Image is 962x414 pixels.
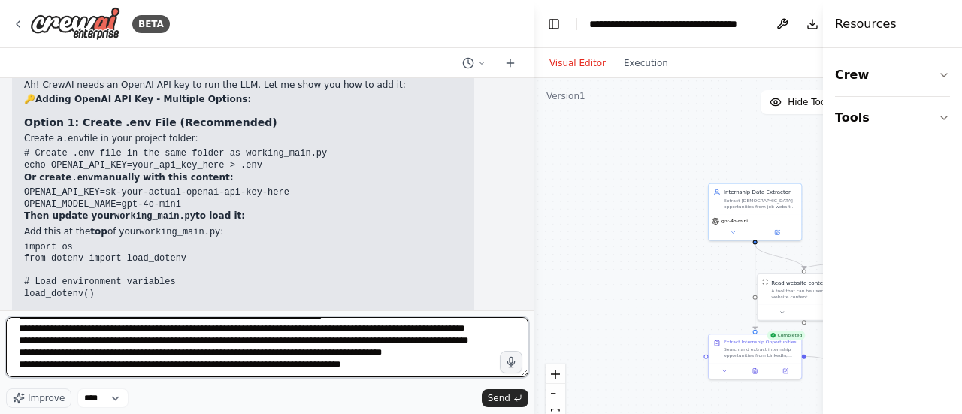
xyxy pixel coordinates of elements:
h2: 🔑 [24,94,462,106]
button: Improve [6,388,71,408]
button: Open in side panel [756,228,799,237]
h4: Resources [835,15,897,33]
img: Logo [30,7,120,41]
g: Edge from 33637e88-906f-4433-bdd1-01fc4f695572 to ad5aafc4-a8a7-448c-975d-c511d3551fd7 [751,244,807,269]
button: Execution [615,54,677,72]
strong: top [90,226,107,237]
button: View output [739,367,770,376]
button: Visual Editor [540,54,615,72]
code: .env [62,134,84,144]
img: ScrapeWebsiteTool [762,279,768,285]
div: A tool that can be used to read a website content. [771,288,846,300]
button: Switch to previous chat [456,54,492,72]
button: zoom in [546,364,565,384]
button: Tools [835,97,950,139]
div: BETA [132,15,170,33]
p: Add this at the of your : [24,226,462,239]
div: Extract Internship Opportunities [724,339,797,345]
div: Search and extract internship opportunities from LinkedIn, Internshala, and Naukri websites. Focu... [724,346,797,358]
p: Ah! CrewAI needs an OpenAI API key to run the LLM. Let me show you how to add it: [24,80,462,92]
g: Edge from 33637e88-906f-4433-bdd1-01fc4f695572 to d08f16e6-2c92-40df-8d46-ba97e969806c [751,244,758,329]
div: CompletedExtract Internship OpportunitiesSearch and extract internship opportunities from LinkedI... [708,334,802,379]
button: Crew [835,54,950,96]
div: Extract [DEMOGRAPHIC_DATA] opportunities from job websites like LinkedIn, Internshala, and Naukri... [724,198,797,210]
strong: Option 1: Create .env File (Recommended) [24,116,277,128]
strong: Or create manually with this content: [24,172,234,183]
div: Internship Data Extractor [724,189,797,196]
div: Completed [767,331,805,340]
button: Start a new chat [498,54,522,72]
p: Create a file in your project folder: [24,133,462,146]
code: # Create .env file in the same folder as working_main.py echo OPENAI_API_KEY=your_api_key_here > ... [24,148,327,171]
button: Open in side panel [805,308,848,317]
code: import os from dotenv import load_dotenv # Load environment variables load_dotenv() # Rest of you... [24,242,219,346]
span: gpt-4o-mini [721,218,748,224]
code: working_main.py [139,227,220,237]
nav: breadcrumb [589,17,758,32]
div: 9ScrapeWebsiteToolRead website contentA tool that can be used to read a website content. [757,273,851,321]
button: zoom out [546,384,565,403]
div: Read website content [771,279,828,286]
code: OPENAI_API_KEY=sk-your-actual-openai-api-key-here OPENAI_MODEL_NAME=gpt-4o-mini [24,187,289,210]
strong: Then update your to load it: [24,210,245,221]
span: Hide Tools [788,96,833,108]
button: Hide left sidebar [543,14,564,35]
strong: Adding OpenAI API Key - Multiple Options: [35,94,251,104]
div: Internship Data ExtractorExtract [DEMOGRAPHIC_DATA] opportunities from job websites like LinkedIn... [708,183,802,241]
button: Click to speak your automation idea [500,351,522,373]
button: Open in side panel [773,367,798,376]
div: Version 1 [546,90,585,102]
button: Hide Tools [761,90,843,114]
button: Send [482,389,528,407]
code: .env [71,173,93,183]
span: Send [488,392,510,404]
code: working_main.py [114,211,195,222]
span: Improve [28,392,65,404]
